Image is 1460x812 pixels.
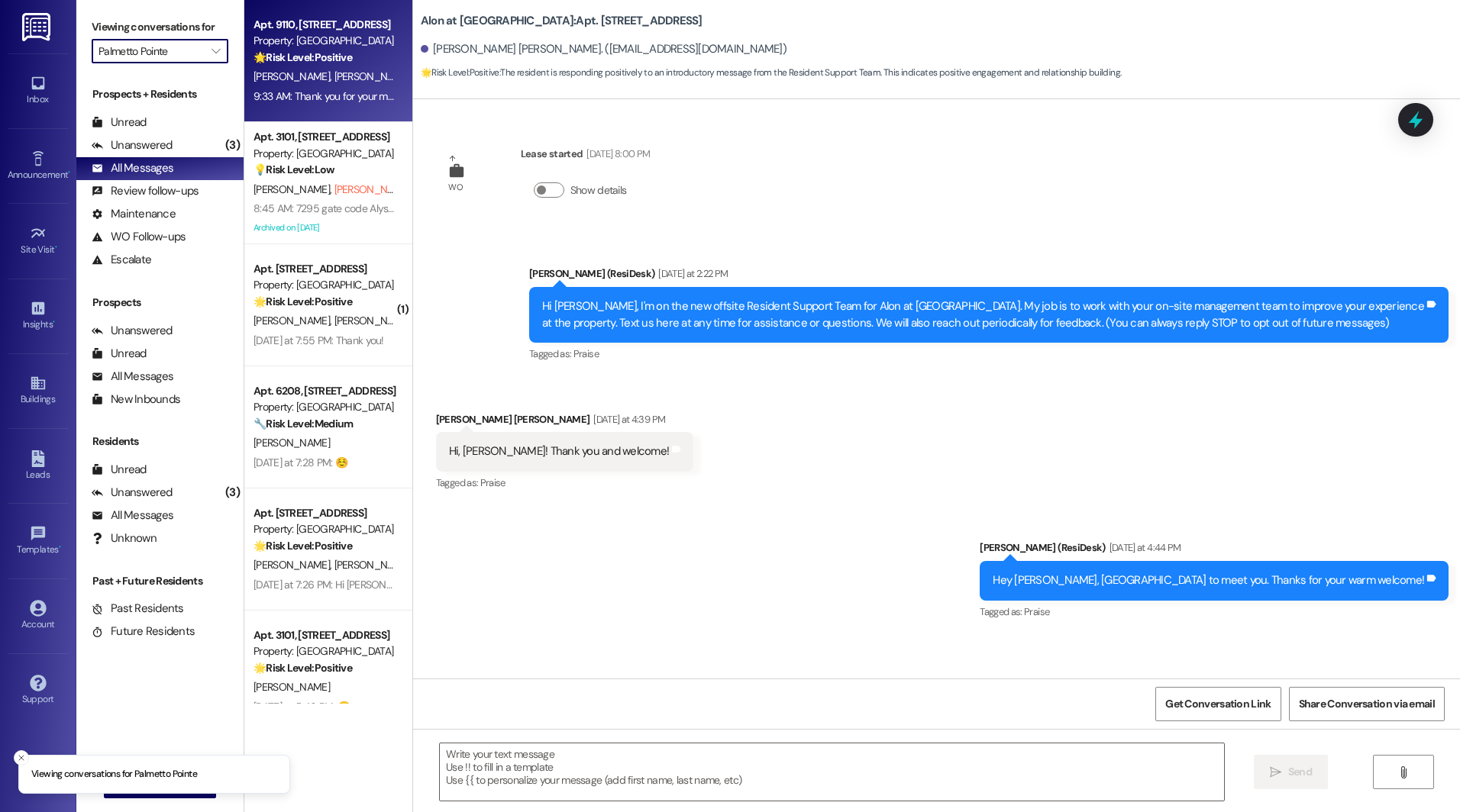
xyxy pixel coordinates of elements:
div: Prospects + Residents [76,86,244,102]
button: Close toast [14,750,29,765]
a: Inbox [8,70,69,111]
i:  [212,45,220,57]
div: Apt. 3101, [STREET_ADDRESS] [254,129,395,145]
span: [PERSON_NAME] [334,558,410,572]
div: 8:45 AM: 7295 gate code Alysha [254,201,399,215]
div: Prospects [76,295,244,311]
div: Tagged as: [436,472,693,494]
div: Property: [GEOGRAPHIC_DATA] [254,643,395,659]
span: [PERSON_NAME] (Opted Out) [334,182,464,196]
label: Viewing conversations for [92,15,228,39]
div: Apt. 6208, [STREET_ADDRESS] [254,383,395,399]
div: (3) [221,481,244,504]
button: Get Conversation Link [1155,687,1281,721]
strong: 🌟 Risk Level: Positive [254,50,352,64]
div: Unanswered [92,323,173,339]
strong: 🌟 Risk Level: Positive [254,539,352,553]
div: WO Follow-ups [92,229,186,245]
span: [PERSON_NAME] [254,314,334,327]
div: [PERSON_NAME] [PERSON_NAME] [436,411,693,433]
span: [PERSON_NAME] [254,558,334,572]
strong: 🌟 Risk Level: Positive [254,661,352,675]
span: [PERSON_NAME] [254,680,330,694]
div: New Inbounds [92,391,180,408]
a: Insights • [8,295,69,337]
span: Share Conversation via email [1299,696,1435,712]
span: : The resident is responding positively to an introductory message from the Resident Support Team... [421,65,1122,81]
div: Unanswered [92,485,173,501]
div: Unread [92,346,147,362]
div: Apt. [STREET_ADDRESS] [254,505,395,521]
div: [DATE] at 7:28 PM: ☺️ [254,456,347,469]
div: Archived on [DATE] [252,218,396,237]
div: All Messages [92,160,173,176]
span: [PERSON_NAME] [334,69,410,83]
a: Account [8,595,69,636]
div: Unknown [92,530,157,546]
span: Praise [480,476,506,489]
div: Maintenance [92,206,176,222]
button: Send [1254,755,1328,789]
div: Unread [92,114,147,130]
div: Future Residents [92,623,195,640]
a: Site Visit • [8,221,69,262]
i:  [1270,766,1281,778]
span: [PERSON_NAME] [334,314,410,327]
div: 9:33 AM: Thank you for your message. Our offices are currently closed, but we will contact you wh... [254,89,1148,103]
div: Property: [GEOGRAPHIC_DATA] [254,33,395,49]
i:  [1397,766,1409,778]
div: Apt. 3101, [STREET_ADDRESS] [254,627,395,643]
div: [DATE] at 4:39 PM [589,411,665,427]
a: Support [8,670,69,711]
strong: 🌟 Risk Level: Positive [254,295,352,308]
div: [DATE] at 4:44 PM [1106,540,1181,556]
div: Hey [PERSON_NAME], [GEOGRAPHIC_DATA] to meet you. Thanks for your warm welcome! [993,572,1424,588]
p: Viewing conversations for Palmetto Pointe [31,768,197,781]
div: Hi, [PERSON_NAME]! Thank you and welcome! [449,443,669,459]
div: Property: [GEOGRAPHIC_DATA] [254,146,395,162]
div: [DATE] at 5:46 PM: ☺️ [254,700,350,714]
span: Send [1288,764,1312,780]
div: [PERSON_NAME] [PERSON_NAME]. ([EMAIL_ADDRESS][DOMAIN_NAME]) [421,41,787,57]
div: Tagged as: [529,343,1449,365]
div: (3) [221,134,244,157]
a: Buildings [8,370,69,411]
div: [DATE] at 7:26 PM: Hi [PERSON_NAME], how may I help you with this link? [254,578,573,591]
div: Past Residents [92,601,184,617]
div: All Messages [92,369,173,385]
span: Praise [573,347,599,360]
div: Apt. [STREET_ADDRESS] [254,261,395,277]
div: Property: [GEOGRAPHIC_DATA] [254,399,395,415]
span: [PERSON_NAME] [254,182,334,196]
div: Residents [76,433,244,449]
div: Lease started [521,146,650,167]
div: Property: [GEOGRAPHIC_DATA] [254,521,395,537]
div: Tagged as: [980,601,1449,623]
div: All Messages [92,507,173,524]
strong: 🔧 Risk Level: Medium [254,417,353,430]
div: Review follow-ups [92,183,199,199]
div: Escalate [92,252,151,268]
span: • [68,167,70,178]
label: Show details [570,182,627,198]
div: [DATE] at 2:22 PM [654,266,728,282]
div: [DATE] 8:00 PM [583,146,650,162]
span: Get Conversation Link [1165,696,1271,712]
div: Apt. 9110, [STREET_ADDRESS] [254,17,395,33]
a: Templates • [8,520,69,562]
button: Share Conversation via email [1289,687,1445,721]
span: Praise [1024,605,1049,618]
div: Past + Future Residents [76,573,244,589]
span: [PERSON_NAME] [254,69,334,83]
div: [DATE] at 7:55 PM: Thank you! [254,333,384,347]
div: Unanswered [92,137,173,153]
span: [PERSON_NAME] [254,436,330,449]
div: Property: [GEOGRAPHIC_DATA] [254,277,395,293]
a: Leads [8,446,69,487]
div: [PERSON_NAME] (ResiDesk) [529,266,1449,287]
input: All communities [99,39,204,63]
div: Unread [92,462,147,478]
span: • [53,317,55,327]
strong: 🌟 Risk Level: Positive [421,66,499,79]
span: • [59,542,61,553]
